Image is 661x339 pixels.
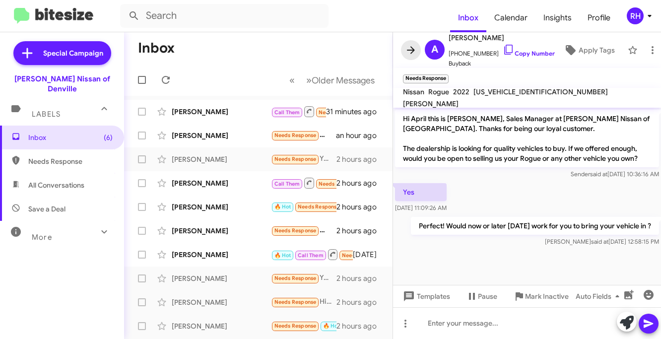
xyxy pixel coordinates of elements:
div: [PERSON_NAME] [172,297,271,307]
span: Needs Response [319,181,361,187]
nav: Page navigation example [284,70,381,90]
span: 2022 [453,87,469,96]
div: 2 hours ago [336,273,385,283]
div: What is the best you can do with price [271,248,353,261]
span: Needs Response [274,156,317,162]
div: 2 hours ago [336,154,385,164]
small: Needs Response [403,74,449,83]
div: RH [627,7,644,24]
div: Inbound Call [271,105,326,118]
span: 🔥 Hot [323,323,340,329]
button: Pause [458,287,505,305]
div: [DATE] [353,250,385,260]
span: « [289,74,295,86]
div: Yes [271,272,336,284]
span: Needs Response [319,109,361,116]
span: » [306,74,312,86]
span: [PHONE_NUMBER] [449,44,555,59]
a: Calendar [486,3,535,32]
a: Insights [535,3,580,32]
p: Yes [395,183,447,201]
div: Yes [271,153,336,165]
a: Copy Number [503,50,555,57]
span: Needs Response [274,275,317,281]
span: Needs Response [274,323,317,329]
div: Q50 red sport [271,320,336,332]
button: Apply Tags [555,41,623,59]
span: Needs Response [274,132,317,138]
span: Templates [401,287,450,305]
span: 🔥 Hot [274,203,291,210]
div: Inbound Call [271,177,336,189]
a: Profile [580,3,618,32]
span: [PERSON_NAME] [403,99,459,108]
div: [PERSON_NAME] [172,273,271,283]
a: Inbox [450,3,486,32]
div: Hi [PERSON_NAME].Yes I'm interested [271,296,336,308]
div: [PERSON_NAME] [172,226,271,236]
span: Older Messages [312,75,375,86]
button: RH [618,7,650,24]
div: [PERSON_NAME] [172,178,271,188]
span: Special Campaign [43,48,103,58]
p: Perfect! Would now or later [DATE] work for you to bring your vehicle in ? [411,217,659,235]
div: 2 hours ago [336,297,385,307]
div: [PERSON_NAME] [172,154,271,164]
span: Call Them [274,181,300,187]
div: [PERSON_NAME] [172,107,271,117]
span: Nissan [403,87,424,96]
p: Hi April this is [PERSON_NAME], Sales Manager at [PERSON_NAME] Nissan of [GEOGRAPHIC_DATA]. Thank... [395,110,659,167]
span: said at [591,238,608,245]
span: [PERSON_NAME] [DATE] 12:58:15 PM [545,238,659,245]
span: Auto Fields [576,287,623,305]
span: Labels [32,110,61,119]
a: Special Campaign [13,41,111,65]
span: Apply Tags [579,41,615,59]
span: Sender [DATE] 10:36:16 AM [571,170,659,178]
input: Search [120,4,329,28]
span: said at [590,170,607,178]
span: Call Them [298,252,324,259]
span: Rogue [428,87,449,96]
div: 2 hours ago [336,178,385,188]
span: A [431,42,438,58]
span: [PERSON_NAME] [449,32,555,44]
span: Buyback [449,59,555,68]
span: Needs Response [274,227,317,234]
button: Next [300,70,381,90]
div: 2 hours ago [336,226,385,236]
span: Pause [478,287,497,305]
span: [DATE] 11:09:26 AM [395,204,447,211]
span: Needs Response [342,252,384,259]
span: All Conversations [28,180,84,190]
span: Call Them [274,109,300,116]
div: [PERSON_NAME] [172,202,271,212]
button: Auto Fields [568,287,631,305]
button: Previous [283,70,301,90]
div: 2 hours ago [336,202,385,212]
span: Inbox [28,133,113,142]
span: Needs Response [28,156,113,166]
button: Mark Inactive [505,287,577,305]
div: [PERSON_NAME] [172,131,271,140]
div: Will only consider $26k cash. No trade. Truck has 78K mileage very good condition. [271,225,336,236]
div: Why would you like to buy the car? [271,130,336,141]
div: [PERSON_NAME] [172,250,271,260]
span: Mark Inactive [525,287,569,305]
div: 2 hours ago [336,321,385,331]
span: (6) [104,133,113,142]
span: Needs Response [298,203,340,210]
button: Templates [393,287,458,305]
span: Needs Response [274,299,317,305]
div: 31 minutes ago [326,107,385,117]
div: an hour ago [336,131,385,140]
h1: Inbox [138,40,175,56]
div: [PERSON_NAME] [172,321,271,331]
div: Buenos [PERSON_NAME], la mensualidad me salió muy de lo que tengo presupuestado [271,201,336,212]
span: [US_VEHICLE_IDENTIFICATION_NUMBER] [473,87,608,96]
span: 🔥 Hot [274,252,291,259]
